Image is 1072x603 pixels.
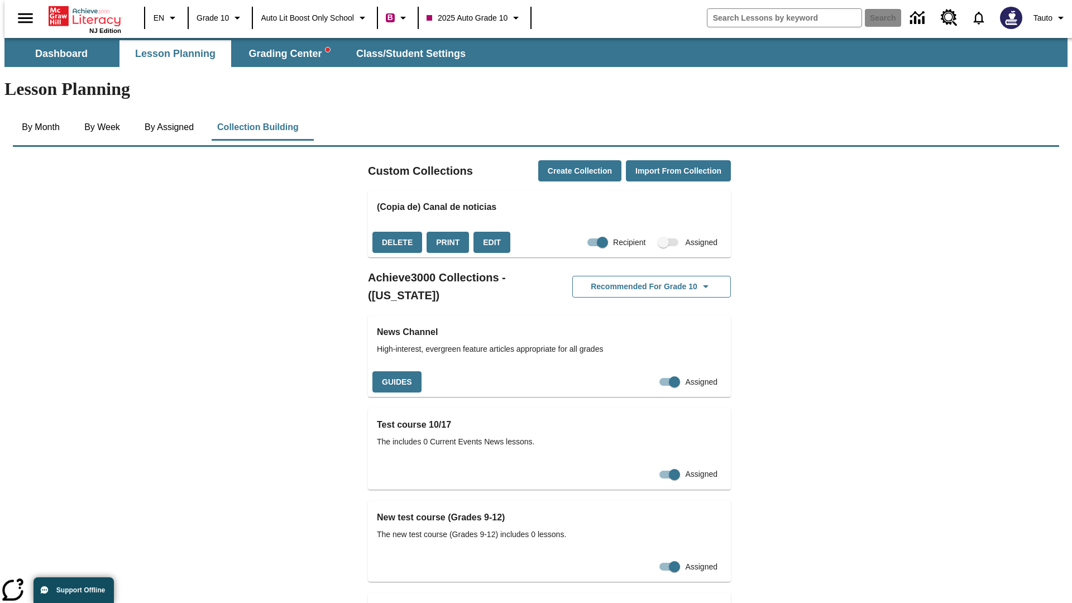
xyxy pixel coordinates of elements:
span: Lesson Planning [135,47,216,60]
span: The includes 0 Current Events News lessons. [377,436,722,448]
button: Language: EN, Select a language [149,8,184,28]
div: SubNavbar [4,40,476,67]
span: Grade 10 [197,12,229,24]
img: Avatar [1000,7,1022,29]
div: Home [49,4,121,34]
button: Class: 2025 Auto Grade 10, Select your class [422,8,527,28]
button: Select a new avatar [993,3,1029,32]
a: Home [49,5,121,27]
button: Support Offline [33,577,114,603]
svg: writing assistant alert [326,47,330,52]
span: Assigned [685,468,717,480]
a: Resource Center, Will open in new tab [934,3,964,33]
h2: Custom Collections [368,162,473,180]
span: The new test course (Grades 9-12) includes 0 lessons. [377,529,722,540]
button: Collection Building [208,114,308,141]
span: NJ Edition [89,27,121,34]
span: Tauto [1033,12,1052,24]
h2: Achieve3000 Collections - ([US_STATE]) [368,269,549,304]
span: Class/Student Settings [356,47,466,60]
h3: Test course 10/17 [377,417,722,433]
span: Support Offline [56,586,105,594]
span: EN [154,12,164,24]
div: SubNavbar [4,38,1068,67]
button: Dashboard [6,40,117,67]
span: Assigned [685,376,717,388]
button: Open side menu [9,2,42,35]
button: Guides [372,371,422,393]
h1: Lesson Planning [4,79,1068,99]
button: Delete [372,232,422,253]
button: Import from Collection [626,160,731,182]
button: By Month [13,114,69,141]
button: By Week [74,114,130,141]
button: Lesson Planning [119,40,231,67]
button: By Assigned [136,114,203,141]
a: Notifications [964,3,993,32]
button: Recommended for Grade 10 [572,276,731,298]
span: Assigned [685,237,717,248]
h3: New test course (Grades 9-12) [377,510,722,525]
span: Dashboard [35,47,88,60]
span: Recipient [613,237,645,248]
button: School: Auto Lit Boost only School, Select your school [256,8,374,28]
a: Data Center [903,3,934,33]
h3: News Channel [377,324,722,340]
button: Class/Student Settings [347,40,475,67]
span: Assigned [685,561,717,573]
input: search field [707,9,862,27]
h3: (Copia de) Canal de noticias [377,199,722,215]
button: Grade: Grade 10, Select a grade [192,8,248,28]
span: Grading Center [248,47,329,60]
button: Create Collection [538,160,621,182]
span: 2025 Auto Grade 10 [427,12,508,24]
button: Boost Class color is violet red. Change class color [381,8,414,28]
span: Auto Lit Boost only School [261,12,354,24]
span: B [387,11,393,25]
button: Print, will open in a new window [427,232,469,253]
span: High-interest, evergreen feature articles appropriate for all grades [377,343,722,355]
button: Edit [473,232,510,253]
button: Grading Center [233,40,345,67]
button: Profile/Settings [1029,8,1072,28]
